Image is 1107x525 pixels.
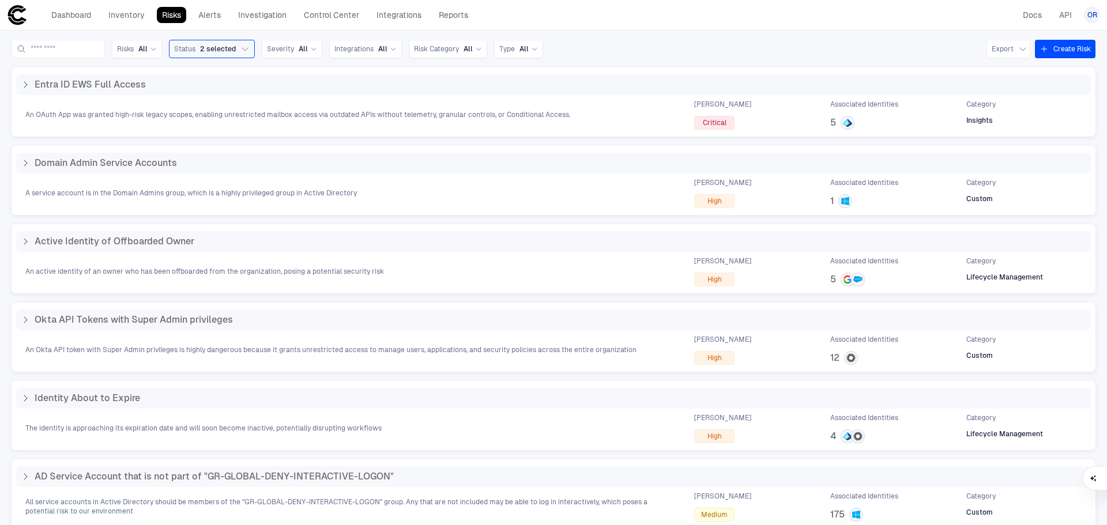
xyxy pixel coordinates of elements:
span: All [378,44,387,54]
div: Entra ID EWS Full AccessAn OAuth App was granted high-risk legacy scopes, enabling unrestricted m... [12,67,1095,137]
span: Status [174,44,195,54]
span: [PERSON_NAME] [694,100,751,109]
span: All [519,44,529,54]
button: OR [1084,7,1100,23]
span: Associated Identities [830,413,898,422]
span: AD Service Account that is not part of "GR-GLOBAL-DENY-INTERACTIVE-LOGON" [35,471,394,482]
span: High [707,275,722,284]
a: Dashboard [46,7,96,23]
span: 5 [830,274,836,285]
div: Active Identity of Offboarded OwnerAn active identity of an owner who has been offboarded from th... [12,224,1095,293]
a: Integrations [371,7,427,23]
span: An active identity of an owner who has been offboarded from the organization, posing a potential ... [25,267,384,276]
span: High [707,197,722,206]
span: 5 [830,117,836,129]
a: Inventory [103,7,150,23]
button: Status2 selected [169,40,255,58]
span: An OAuth App was granted high-risk legacy scopes, enabling unrestricted mailbox access via outdat... [25,110,570,119]
span: Category [966,335,996,344]
span: Custom [966,194,993,203]
span: Okta API Tokens with Super Admin privileges [35,314,233,326]
span: Associated Identities [830,335,898,344]
a: Reports [434,7,473,23]
span: Lifecycle Management [966,429,1043,439]
span: Active Identity of Offboarded Owner [35,236,194,247]
span: [PERSON_NAME] [694,492,751,501]
span: Category [966,100,996,109]
span: Custom [966,351,993,360]
span: Entra ID EWS Full Access [35,79,146,90]
span: [PERSON_NAME] [694,413,751,422]
span: Identity About to Expire [35,392,140,404]
button: Export [986,40,1030,58]
span: Type [499,44,515,54]
span: [PERSON_NAME] [694,335,751,344]
button: Create Risk [1035,40,1095,58]
span: The identity is approaching its expiration date and will soon become inactive, potentially disrup... [25,424,382,433]
span: [PERSON_NAME] [694,256,751,266]
span: Insights [966,116,993,125]
span: A service account is in the Domain Admins group, which is a highly privileged group in Active Dir... [25,188,357,198]
span: [PERSON_NAME] [694,178,751,187]
span: 12 [830,352,839,364]
span: Domain Admin Service Accounts [35,157,177,169]
a: Control Center [299,7,364,23]
span: Category [966,492,996,501]
span: Associated Identities [830,178,898,187]
span: Risks [117,44,134,54]
a: Docs [1018,7,1047,23]
span: High [707,432,722,441]
div: Identity About to ExpireThe identity is approaching its expiration date and will soon become inac... [12,381,1095,450]
span: Category [966,178,996,187]
span: Integrations [334,44,374,54]
span: Lifecycle Management [966,273,1043,282]
span: Custom [966,508,993,517]
span: 175 [830,509,845,520]
span: Category [966,413,996,422]
span: Associated Identities [830,100,898,109]
span: Associated Identities [830,256,898,266]
a: Alerts [193,7,226,23]
span: All [299,44,308,54]
span: All service accounts in Active Directory should be members of the "GR-GLOBAL-DENY-INTERACTIVE-LOG... [25,497,673,516]
span: Associated Identities [830,492,898,501]
span: Critical [703,118,726,127]
span: High [707,353,722,362]
span: All [138,44,148,54]
div: Domain Admin Service AccountsA service account is in the Domain Admins group, which is a highly p... [12,146,1095,215]
a: Investigation [233,7,292,23]
span: Risk Category [414,44,459,54]
span: An Okta API token with Super Admin privileges is highly dangerous because it grants unrestricted ... [25,345,637,354]
span: 1 [830,195,834,207]
a: Risks [157,7,186,23]
a: API [1054,7,1077,23]
span: Medium [701,510,728,519]
span: 2 selected [200,44,236,54]
span: OR [1087,10,1097,20]
span: 4 [830,430,836,442]
span: Category [966,256,996,266]
span: All [464,44,473,54]
div: Okta API Tokens with Super Admin privilegesAn Okta API token with Super Admin privileges is highl... [12,303,1095,372]
span: Severity [267,44,294,54]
